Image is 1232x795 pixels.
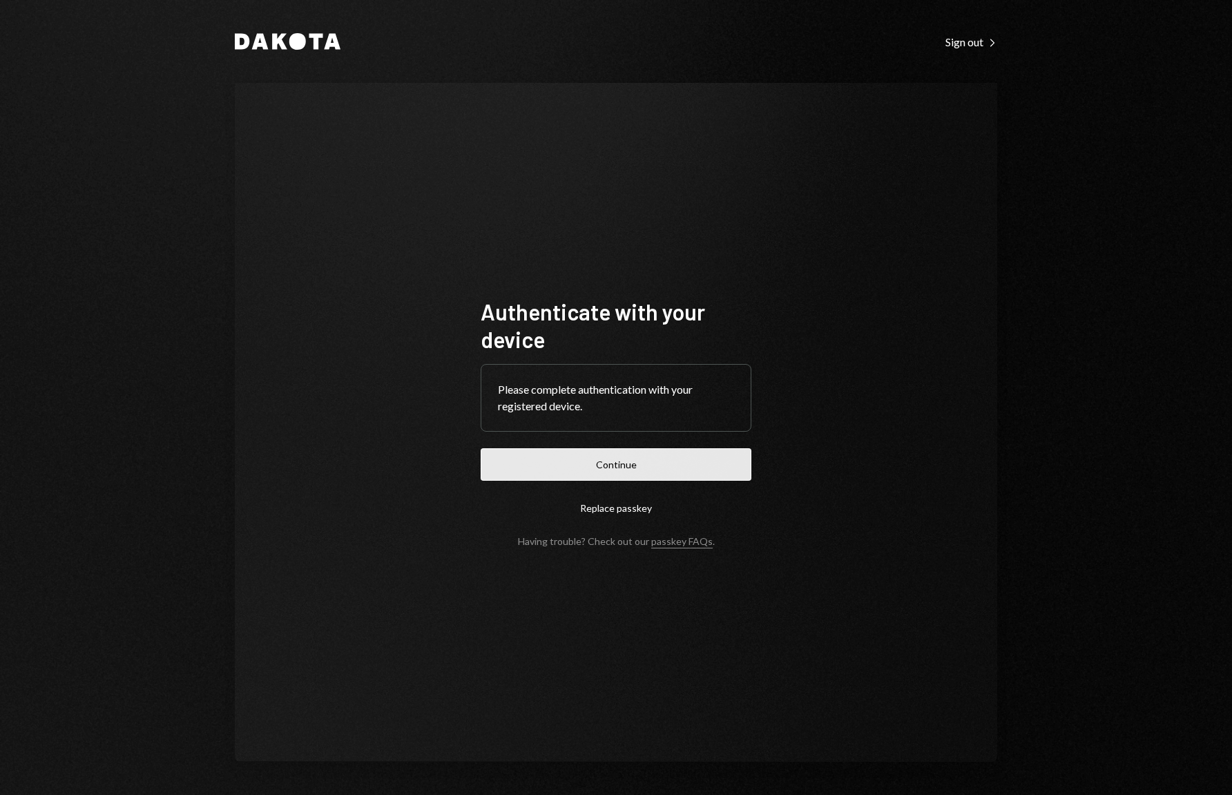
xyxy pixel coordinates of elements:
[481,492,751,524] button: Replace passkey
[481,448,751,481] button: Continue
[651,535,713,548] a: passkey FAQs
[518,535,715,547] div: Having trouble? Check out our .
[481,298,751,353] h1: Authenticate with your device
[945,35,997,49] div: Sign out
[945,34,997,49] a: Sign out
[498,381,734,414] div: Please complete authentication with your registered device.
